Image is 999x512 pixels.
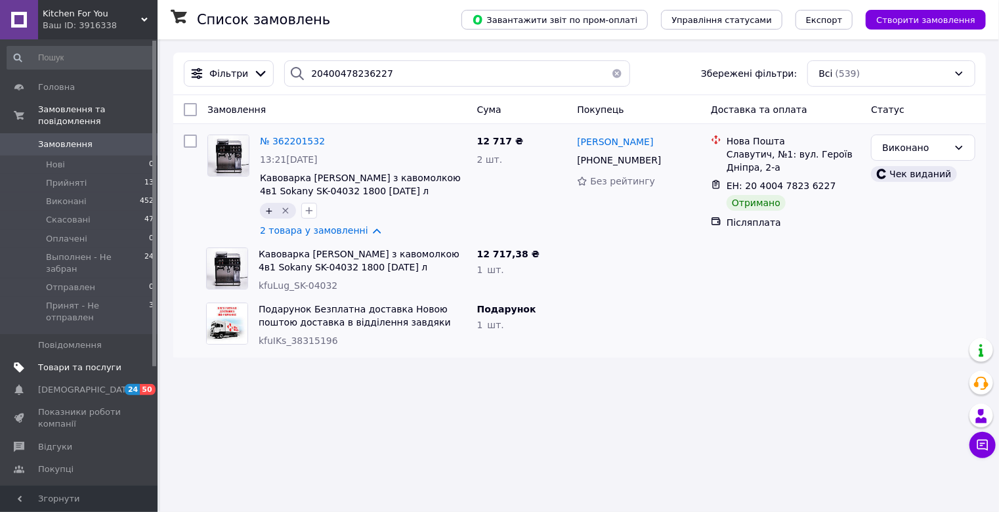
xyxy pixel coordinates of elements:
[140,196,154,207] span: 452
[711,104,807,115] span: Доставка та оплата
[259,304,451,341] a: Подарунок Безплатна доставка Новою поштою доставка в відділення завдяки продавцю
[604,60,630,87] button: Очистить
[144,177,154,189] span: 13
[125,384,140,395] span: 24
[38,441,72,453] span: Відгуки
[461,10,648,30] button: Завантажити звіт по пром-оплаті
[727,216,861,229] div: Післяплата
[38,384,135,396] span: [DEMOGRAPHIC_DATA]
[149,159,154,171] span: 0
[477,104,501,115] span: Cума
[38,104,158,127] span: Замовлення та повідомлення
[260,154,318,165] span: 13:21[DATE]
[284,60,630,87] input: Пошук за номером замовлення, ПІБ покупця, номером телефону, Email, номером накладної
[46,300,149,324] span: Принят - Не отправлен
[38,362,121,373] span: Товари та послуги
[38,339,102,351] span: Повідомлення
[796,10,853,30] button: Експорт
[472,14,637,26] span: Завантажити звіт по пром-оплаті
[197,12,330,28] h1: Список замовлень
[43,8,141,20] span: Kitchen For You
[140,384,155,395] span: 50
[866,10,986,30] button: Створити замовлення
[661,10,782,30] button: Управління статусами
[38,139,93,150] span: Замовлення
[260,225,368,236] a: 2 товара у замовленні
[207,104,266,115] span: Замовлення
[265,205,273,216] span: +
[871,104,904,115] span: Статус
[207,248,247,289] img: Фото товару
[260,136,325,146] a: № 362201532
[577,137,653,147] span: [PERSON_NAME]
[590,176,655,186] span: Без рейтингу
[836,68,861,79] span: (539)
[208,135,249,176] img: Фото товару
[818,67,832,80] span: Всі
[727,148,861,174] div: Славутич, №1: вул. Героїв Дніпра, 2-а
[871,166,956,182] div: Чек виданий
[38,406,121,430] span: Показники роботи компанії
[477,320,504,330] span: 1 шт.
[477,249,540,259] span: 12 717,38 ₴
[46,233,87,245] span: Оплачені
[46,196,87,207] span: Виконані
[144,214,154,226] span: 47
[280,205,291,216] svg: Видалити мітку
[207,303,247,344] img: Фото товару
[259,335,338,346] span: kfuIKs_38315196
[701,67,797,80] span: Збережені фільтри:
[149,300,154,324] span: 3
[969,432,996,458] button: Чат з покупцем
[727,135,861,148] div: Нова Пошта
[577,104,624,115] span: Покупець
[259,249,459,286] a: Кавоварка [PERSON_NAME] з кавомолкою 4в1 Sokany SK-04032 1800 [DATE] л неіржавка сталь, Кавомашина
[46,214,91,226] span: Скасовані
[671,15,772,25] span: Управління статусами
[38,463,74,475] span: Покупці
[806,15,843,25] span: Експорт
[477,136,524,146] span: 12 717 ₴
[149,233,154,245] span: 0
[477,265,504,275] span: 1 шт.
[149,282,154,293] span: 0
[882,140,948,155] div: Виконано
[577,135,653,148] a: [PERSON_NAME]
[727,181,836,191] span: ЕН: 20 4004 7823 6227
[144,251,154,275] span: 24
[876,15,975,25] span: Створити замовлення
[260,173,461,209] a: Кавоварка [PERSON_NAME] з кавомолкою 4в1 Sokany SK-04032 1800 [DATE] л неіржавка сталь, Кавомашина
[43,20,158,32] div: Ваш ID: 3916338
[46,177,87,189] span: Прийняті
[46,282,95,293] span: Отправлен
[38,81,75,93] span: Головна
[209,67,248,80] span: Фільтри
[207,135,249,177] a: Фото товару
[7,46,155,70] input: Пошук
[853,14,986,24] a: Створити замовлення
[477,154,503,165] span: 2 шт.
[727,195,786,211] div: Отримано
[574,151,664,169] div: [PHONE_NUMBER]
[477,304,536,314] span: Подарунок
[46,159,65,171] span: Нові
[259,280,337,291] span: kfuLug_SK-04032
[46,251,144,275] span: Выполнен - Не забран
